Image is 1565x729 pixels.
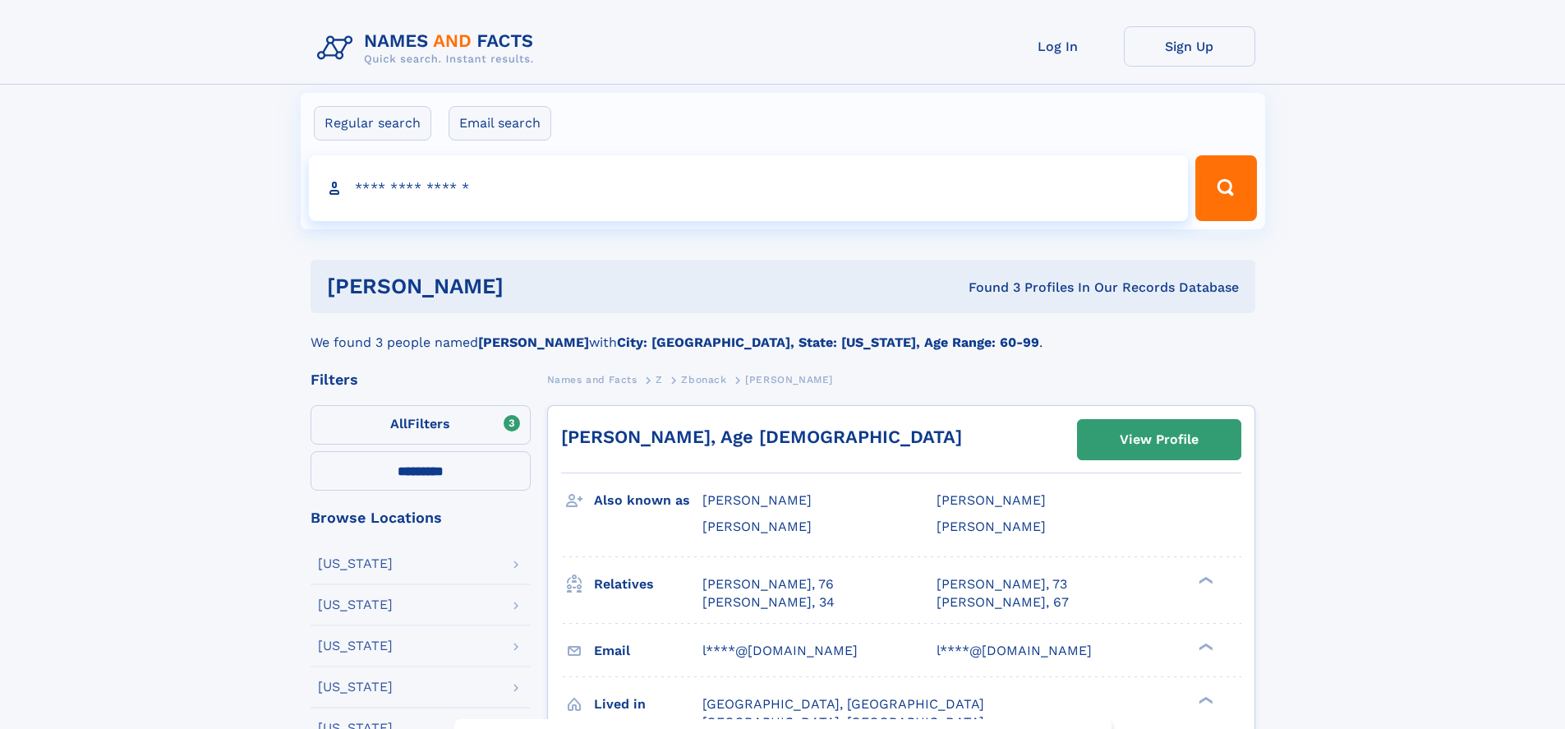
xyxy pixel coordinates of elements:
[745,374,833,385] span: [PERSON_NAME]
[681,369,726,390] a: Zbonack
[937,519,1046,534] span: [PERSON_NAME]
[702,492,812,508] span: [PERSON_NAME]
[311,372,531,387] div: Filters
[318,598,393,611] div: [US_STATE]
[594,637,702,665] h3: Email
[594,487,702,514] h3: Also known as
[309,155,1189,221] input: search input
[1195,155,1256,221] button: Search Button
[318,557,393,570] div: [US_STATE]
[702,593,835,611] a: [PERSON_NAME], 34
[311,313,1255,353] div: We found 3 people named with .
[311,405,531,445] label: Filters
[702,575,834,593] a: [PERSON_NAME], 76
[702,519,812,534] span: [PERSON_NAME]
[1194,574,1214,585] div: ❯
[594,690,702,718] h3: Lived in
[547,369,638,390] a: Names and Facts
[1120,421,1199,459] div: View Profile
[656,369,663,390] a: Z
[992,26,1124,67] a: Log In
[449,106,551,141] label: Email search
[656,374,663,385] span: Z
[937,492,1046,508] span: [PERSON_NAME]
[311,26,547,71] img: Logo Names and Facts
[327,276,736,297] h1: [PERSON_NAME]
[702,696,984,712] span: [GEOGRAPHIC_DATA], [GEOGRAPHIC_DATA]
[937,593,1069,611] a: [PERSON_NAME], 67
[318,681,393,694] div: [US_STATE]
[1078,420,1240,459] a: View Profile
[937,575,1067,593] a: [PERSON_NAME], 73
[478,335,589,350] b: [PERSON_NAME]
[1194,641,1214,652] div: ❯
[311,510,531,525] div: Browse Locations
[617,335,1039,350] b: City: [GEOGRAPHIC_DATA], State: [US_STATE], Age Range: 60-99
[681,374,726,385] span: Zbonack
[736,279,1239,297] div: Found 3 Profiles In Our Records Database
[390,416,407,431] span: All
[1124,26,1255,67] a: Sign Up
[318,639,393,653] div: [US_STATE]
[314,106,431,141] label: Regular search
[1194,694,1214,705] div: ❯
[561,427,962,447] a: [PERSON_NAME], Age [DEMOGRAPHIC_DATA]
[594,570,702,598] h3: Relatives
